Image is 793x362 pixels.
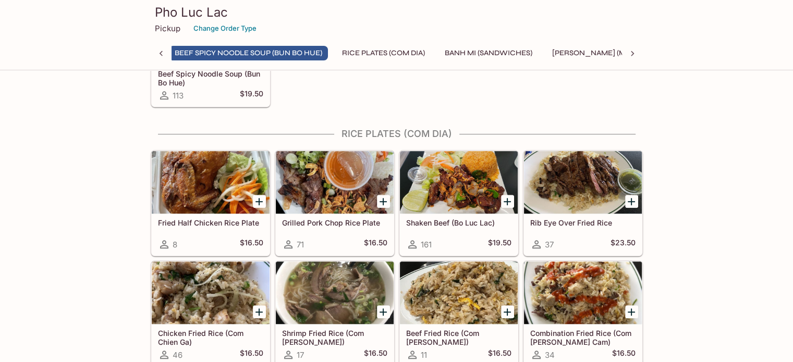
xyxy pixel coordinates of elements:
h5: Fried Half Chicken Rice Plate [158,218,263,227]
h5: Shrimp Fried Rice (Com [PERSON_NAME]) [282,329,387,346]
h5: $19.50 [488,238,511,251]
a: Fried Half Chicken Rice Plate8$16.50 [151,151,270,256]
button: Banh Mi (Sandwiches) [439,46,538,60]
span: 161 [421,240,432,249]
button: Change Order Type [189,20,261,36]
button: Rice Plates (Com Dia) [336,46,431,60]
button: Add Rib Eye Over Fried Rice [625,195,638,208]
button: Add Fried Half Chicken Rice Plate [253,195,266,208]
span: 8 [173,240,177,249]
h5: Beef Spicy Noodle Soup (Bun Bo Hue) [158,69,263,86]
div: Chicken Fried Rice (Com Chien Ga) [152,261,270,324]
span: 11 [421,350,427,360]
h5: Combination Fried Rice (Com [PERSON_NAME] Cam) [530,329,636,346]
button: Add Shaken Beef (Bo Luc Lac) [501,195,514,208]
button: Add Grilled Pork Chop Rice Plate [377,195,390,208]
button: Add Chicken Fried Rice (Com Chien Ga) [253,305,266,318]
h5: $16.50 [240,238,263,251]
h5: $16.50 [488,348,511,361]
div: Rib Eye Over Fried Rice [524,151,642,214]
h4: Rice Plates (Com Dia) [151,128,643,140]
h5: Shaken Beef (Bo Luc Lac) [406,218,511,227]
h5: $16.50 [240,348,263,361]
div: Fried Half Chicken Rice Plate [152,151,270,214]
h5: $16.50 [364,238,387,251]
a: Rib Eye Over Fried Rice37$23.50 [523,151,642,256]
h5: Grilled Pork Chop Rice Plate [282,218,387,227]
h5: $16.50 [612,348,636,361]
p: Pickup [155,23,180,33]
a: Shaken Beef (Bo Luc Lac)161$19.50 [399,151,518,256]
h5: Rib Eye Over Fried Rice [530,218,636,227]
h5: Beef Fried Rice (Com [PERSON_NAME]) [406,329,511,346]
h5: $16.50 [364,348,387,361]
div: Shrimp Fried Rice (Com Chien Tom) [276,261,394,324]
span: 113 [173,91,184,101]
h5: $19.50 [240,89,263,102]
a: Grilled Pork Chop Rice Plate71$16.50 [275,151,394,256]
h3: Pho Luc Lac [155,4,639,20]
button: Add Shrimp Fried Rice (Com Chien Tom) [377,305,390,318]
button: [PERSON_NAME] (Mon Xao) [546,46,662,60]
span: 37 [545,240,554,249]
div: Grilled Pork Chop Rice Plate [276,151,394,214]
span: 17 [297,350,304,360]
span: 46 [173,350,182,360]
h5: $23.50 [611,238,636,251]
button: Add Beef Fried Rice (Com Chien Bo) [501,305,514,318]
div: Beef Fried Rice (Com Chien Bo) [400,261,518,324]
div: Shaken Beef (Bo Luc Lac) [400,151,518,214]
div: Combination Fried Rice (Com Chien Thap Cam) [524,261,642,324]
button: Beef Spicy Noodle Soup (Bun Bo Hue) [169,46,328,60]
button: Add Combination Fried Rice (Com Chien Thap Cam) [625,305,638,318]
span: 34 [545,350,555,360]
span: 71 [297,240,304,249]
h5: Chicken Fried Rice (Com Chien Ga) [158,329,263,346]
